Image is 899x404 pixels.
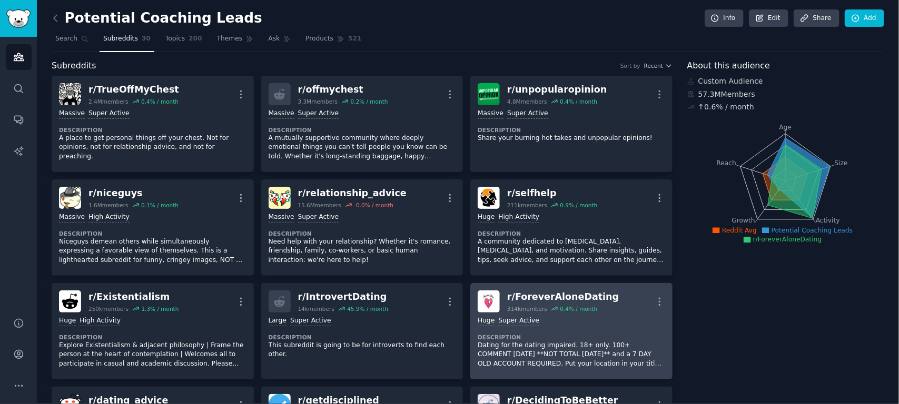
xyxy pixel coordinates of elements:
a: niceguysr/niceguys1.6Mmembers0.1% / monthMassiveHigh ActivityDescriptionNiceguys demean others wh... [52,179,254,276]
img: GummySearch logo [6,9,31,28]
div: r/ selfhelp [507,187,597,200]
img: Existentialism [59,290,81,312]
img: niceguys [59,187,81,209]
div: Sort by [620,62,640,69]
div: 0.1 % / month [141,201,179,209]
a: Info [705,9,744,27]
tspan: Growth [732,217,755,224]
a: TrueOffMyChestr/TrueOffMyChest2.4Mmembers0.4% / monthMassiveSuper ActiveDescriptionA place to get... [52,76,254,172]
div: 4.8M members [507,98,547,105]
div: Custom Audience [687,76,884,87]
div: 0.2 % / month [351,98,388,105]
div: Massive [478,109,503,119]
span: Reddit Avg [722,227,757,234]
dt: Description [478,230,665,237]
dt: Description [478,126,665,134]
div: r/ ForeverAloneDating [507,290,619,304]
div: Massive [269,109,294,119]
p: A community dedicated to [MEDICAL_DATA], [MEDICAL_DATA], and motivation. Share insights, guides, ... [478,237,665,265]
dt: Description [269,334,456,341]
a: Ask [264,31,294,52]
a: relationship_advicer/relationship_advice15.6Mmembers-0.0% / monthMassiveSuper ActiveDescriptionNe... [261,179,463,276]
div: 57.3M Members [687,89,884,100]
span: 30 [142,34,151,44]
div: Massive [59,109,85,119]
dt: Description [59,126,246,134]
div: Super Active [290,316,331,326]
div: Huge [478,213,495,223]
div: High Activity [88,213,130,223]
p: A mutually supportive community where deeply emotional things you can't tell people you know can ... [269,134,456,161]
div: r/ niceguys [88,187,179,200]
div: 1.3 % / month [141,305,179,312]
img: unpopularopinion [478,83,500,105]
a: Edit [749,9,788,27]
span: 521 [348,34,362,44]
div: 1.6M members [88,201,129,209]
div: 314k members [507,305,547,312]
div: 2.4M members [88,98,129,105]
div: Massive [59,213,85,223]
div: High Activity [498,213,539,223]
a: Products521 [302,31,365,52]
div: 3.3M members [298,98,338,105]
div: Super Active [298,213,339,223]
dt: Description [59,334,246,341]
tspan: Age [779,124,792,131]
div: 0.4 % / month [560,98,597,105]
div: 0.4 % / month [141,98,179,105]
a: Share [794,9,839,27]
div: Super Active [298,109,339,119]
a: r/offmychest3.3Mmembers0.2% / monthMassiveSuper ActiveDescriptionA mutually supportive community ... [261,76,463,172]
p: Explore Existentialism & adjacent philosophy | Frame the person at the heart of contemplation | W... [59,341,246,369]
div: r/ IntrovertDating [298,290,388,304]
div: Super Active [88,109,130,119]
span: About this audience [687,59,770,73]
span: Subreddits [103,34,138,44]
a: Themes [213,31,258,52]
tspan: Reach [717,159,737,166]
div: -0.0 % / month [354,201,393,209]
div: High Activity [80,316,121,326]
span: r/ForeverAloneDating [753,236,822,243]
span: Topics [165,34,185,44]
div: ↑ 0.6 % / month [698,102,754,113]
span: Subreddits [52,59,96,73]
div: 250k members [88,305,129,312]
div: r/ offmychest [298,83,388,96]
img: ForeverAloneDating [478,290,500,312]
a: Subreddits30 [100,31,154,52]
span: Themes [217,34,243,44]
a: Add [845,9,884,27]
span: Recent [644,62,663,69]
div: r/ TrueOffMyChest [88,83,179,96]
span: Potential Coaching Leads [772,227,853,234]
p: Niceguys demean others while simultaneously expressing a favorable view of themselves. This is a ... [59,237,246,265]
h2: Potential Coaching Leads [52,10,262,27]
p: A place to get personal things off your chest. Not for opinions, not for relationship advice, and... [59,134,246,161]
dt: Description [269,126,456,134]
span: Products [305,34,333,44]
span: 200 [189,34,202,44]
div: Super Active [507,109,548,119]
div: Super Active [498,316,539,326]
p: This subreddit is going to be for introverts to find each other. [269,341,456,359]
a: selfhelpr/selfhelp211kmembers0.9% / monthHugeHigh ActivityDescriptionA community dedicated to [ME... [470,179,673,276]
img: relationship_advice [269,187,291,209]
p: Dating for the dating impaired. 18+ only. 100+ COMMENT [DATE] **NOT TOTAL [DATE]** and a 7 DAY OL... [478,341,665,369]
div: Huge [59,316,76,326]
a: ForeverAloneDatingr/ForeverAloneDating314kmembers0.4% / monthHugeSuper ActiveDescriptionDating fo... [470,283,673,379]
div: r/ unpopularopinion [507,83,607,96]
p: Need help with your relationship? Whether it's romance, friendship, family, co-workers, or basic ... [269,237,456,265]
div: 14k members [298,305,334,312]
span: Ask [268,34,280,44]
div: Large [269,316,287,326]
div: 211k members [507,201,547,209]
div: r/ relationship_advice [298,187,407,200]
div: Massive [269,213,294,223]
span: Search [55,34,77,44]
a: Existentialismr/Existentialism250kmembers1.3% / monthHugeHigh ActivityDescriptionExplore Existent... [52,283,254,379]
a: Search [52,31,92,52]
div: 0.9 % / month [560,201,598,209]
button: Recent [644,62,673,69]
